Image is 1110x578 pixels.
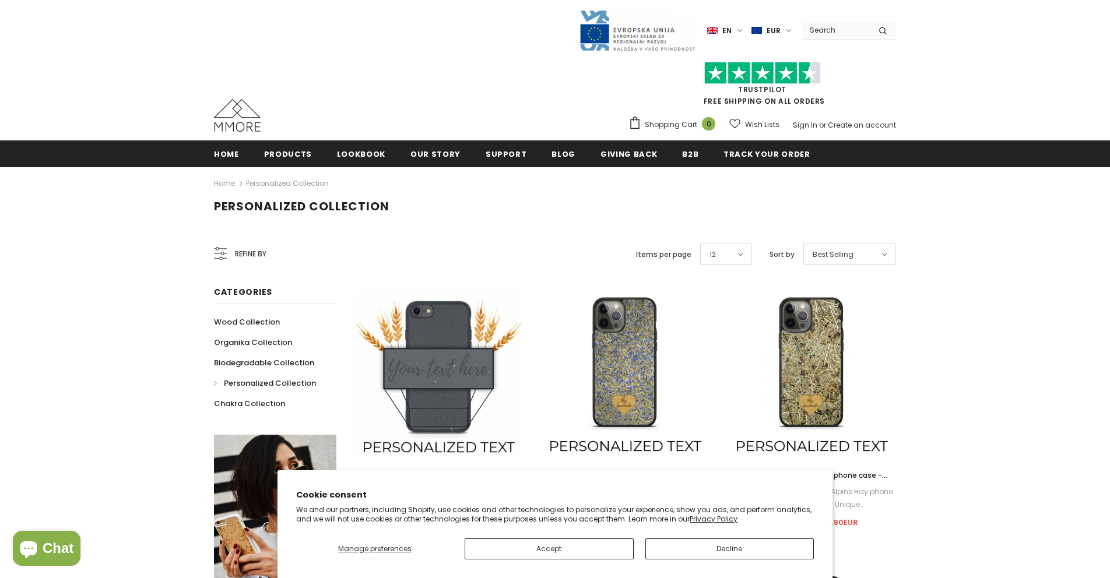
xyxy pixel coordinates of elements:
input: Search Site [803,22,870,38]
span: Categories [214,286,272,298]
span: Home [214,149,239,160]
span: Refine by [235,248,266,260]
a: Wish Lists [729,114,779,135]
span: Biodegradable Collection [214,357,314,368]
img: Trust Pilot Stars [704,62,821,84]
span: Lookbook [337,149,385,160]
inbox-online-store-chat: Shopify online store chat [9,531,84,569]
button: Decline [645,538,814,559]
a: Personalized Collection [246,178,329,188]
a: Organika Collection [214,332,292,353]
a: Our Story [410,140,461,167]
span: B2B [682,149,698,160]
span: Personalized Collection [224,378,316,389]
a: Create an account [828,120,896,130]
a: Alpine Hay - Personalized phone case - Personalized gift [727,469,896,482]
a: Sign In [793,120,817,130]
h2: Cookie consent [296,489,814,501]
a: Biodegradable Personalized Phone Case - Black [354,469,523,482]
p: We and our partners, including Shopify, use cookies and other technologies to personalize your ex... [296,505,814,523]
span: Wish Lists [745,119,779,131]
span: Chakra Collection [214,398,285,409]
span: Wood Collection [214,316,280,327]
a: Biodegradable Collection [214,353,314,373]
a: Blog [552,140,575,167]
span: Personalized Collection [214,198,389,214]
span: Manage preferences [338,544,412,554]
a: Lavender - Personalized phone case - Personalized gift [540,469,709,482]
span: Our Story [410,149,461,160]
a: Trustpilot [738,84,786,94]
span: or [819,120,826,130]
span: Best Selling [813,249,853,260]
span: en [722,25,732,37]
a: Chakra Collection [214,393,285,414]
a: B2B [682,140,698,167]
label: Items per page [636,249,691,260]
a: Javni Razpis [579,25,695,35]
span: EUR [767,25,781,37]
img: i-lang-1.png [707,26,718,36]
button: Accept [465,538,634,559]
a: Personalized Collection [214,373,316,393]
span: FREE SHIPPING ON ALL ORDERS [628,67,896,106]
span: Blog [552,149,575,160]
a: Products [264,140,312,167]
a: Lookbook [337,140,385,167]
img: Javni Razpis [579,9,695,52]
a: Privacy Policy [690,514,737,524]
a: Shopping Cart 0 [628,116,721,133]
a: Wood Collection [214,312,280,332]
span: 12 [709,249,716,260]
a: Track your order [723,140,810,167]
label: Sort by [770,249,795,260]
span: €38.90EUR [814,517,858,528]
span: Track your order [723,149,810,160]
span: support [486,149,527,160]
button: Manage preferences [296,538,453,559]
span: Shopping Cart [645,119,697,131]
a: Home [214,177,235,191]
a: support [486,140,527,167]
span: Organika Collection [214,337,292,348]
span: 0 [702,117,715,131]
a: Giving back [600,140,657,167]
span: Giving back [600,149,657,160]
img: MMORE Cases [214,99,261,132]
a: Home [214,140,239,167]
span: Products [264,149,312,160]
